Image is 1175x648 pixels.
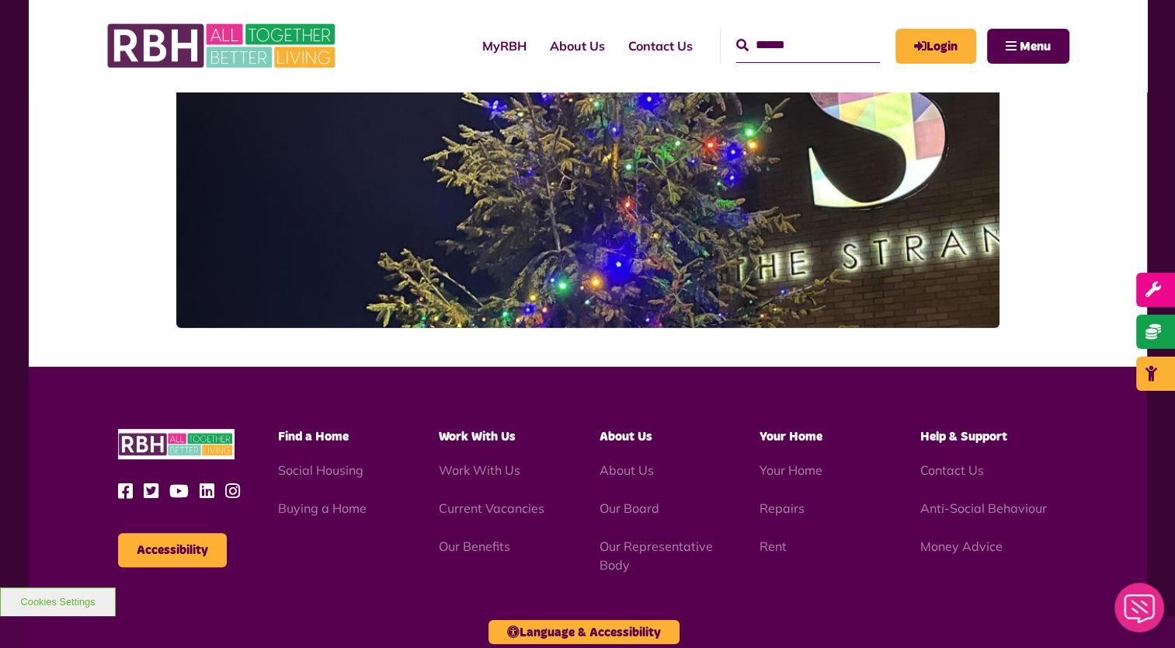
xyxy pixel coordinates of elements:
span: Your Home [760,430,822,443]
button: Navigation [987,29,1069,64]
a: Social Housing - open in a new tab [278,462,363,478]
a: Buying a Home [278,500,367,516]
span: Find a Home [278,430,349,443]
input: Search [736,29,880,62]
a: MyRBH [895,29,976,64]
a: Contact Us [617,25,704,67]
a: MyRBH [471,25,538,67]
a: Repairs [760,500,805,516]
a: Your Home [760,462,822,478]
button: Accessibility [118,533,227,567]
span: Work With Us [439,430,516,443]
a: Our Board [599,500,659,516]
span: Menu [1020,40,1051,53]
a: Anti-Social Behaviour [920,500,1047,516]
button: Language & Accessibility [488,620,680,644]
a: About Us [538,25,617,67]
a: Our Benefits [439,538,510,554]
span: About Us [599,430,652,443]
a: Current Vacancies [439,500,544,516]
span: Help & Support [920,430,1007,443]
img: RBH [118,429,235,459]
img: RBH [106,16,339,76]
a: Rent [760,538,787,554]
a: About Us [599,462,653,478]
a: Our Representative Body [599,538,712,573]
a: Money Advice [920,538,1003,554]
a: Work With Us [439,462,520,478]
iframe: Netcall Web Assistant for live chat [1105,578,1175,648]
a: Contact Us [920,462,984,478]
